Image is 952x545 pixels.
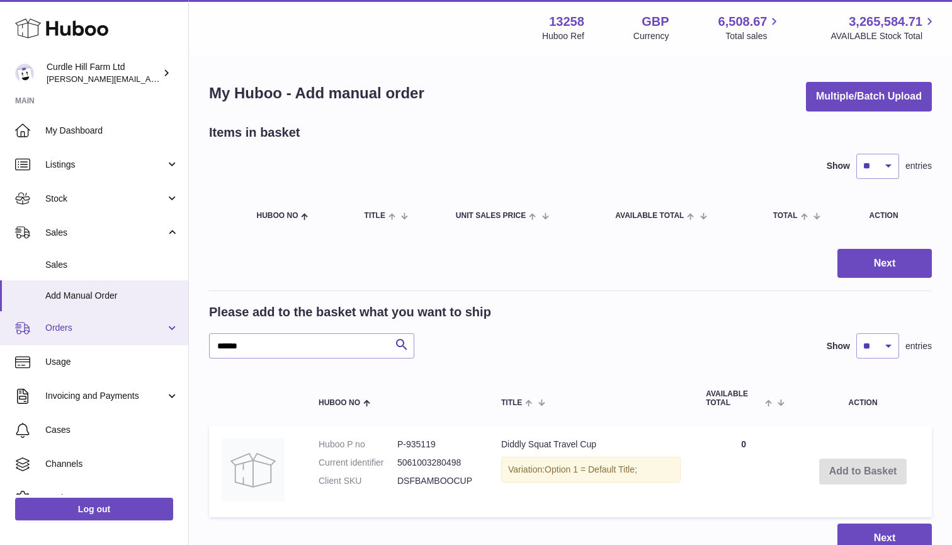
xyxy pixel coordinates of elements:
[222,439,285,502] img: Diddly Squat Travel Cup
[870,212,919,220] div: Action
[45,193,166,205] span: Stock
[545,464,637,474] span: Option 1 = Default Title;
[830,13,937,42] a: 3,265,584.71 AVAILABLE Stock Total
[827,340,850,352] label: Show
[718,13,782,42] a: 6,508.67 Total sales
[45,159,166,171] span: Listings
[45,259,179,271] span: Sales
[501,399,522,407] span: Title
[209,83,424,103] h1: My Huboo - Add manual order
[45,356,179,368] span: Usage
[633,30,669,42] div: Currency
[209,124,300,141] h2: Items in basket
[45,322,166,334] span: Orders
[542,30,584,42] div: Huboo Ref
[45,125,179,137] span: My Dashboard
[905,160,932,172] span: entries
[45,458,179,470] span: Channels
[827,160,850,172] label: Show
[397,439,476,450] dd: P-935119
[45,390,166,402] span: Invoicing and Payments
[45,492,179,504] span: Settings
[837,249,932,278] button: Next
[806,82,932,112] button: Multiple/Batch Upload
[209,304,491,321] h2: Please add to the basket what you want to ship
[489,426,693,517] td: Diddly Squat Travel Cup
[319,457,397,469] dt: Current identifier
[849,13,922,30] span: 3,265,584.71
[830,30,937,42] span: AVAILABLE Stock Total
[47,74,252,84] span: [PERSON_NAME][EMAIL_ADDRESS][DOMAIN_NAME]
[706,390,762,406] span: AVAILABLE Total
[773,212,798,220] span: Total
[15,498,173,520] a: Log out
[718,13,768,30] span: 6,508.67
[549,13,584,30] strong: 13258
[456,212,526,220] span: Unit Sales Price
[45,424,179,436] span: Cases
[319,475,397,487] dt: Client SKU
[642,13,669,30] strong: GBP
[794,377,932,419] th: Action
[397,475,476,487] dd: DSFBAMBOOCUP
[397,457,476,469] dd: 5061003280498
[365,212,385,220] span: Title
[47,61,160,85] div: Curdle Hill Farm Ltd
[615,212,684,220] span: AVAILABLE Total
[693,426,794,517] td: 0
[725,30,781,42] span: Total sales
[501,457,681,483] div: Variation:
[319,439,397,450] dt: Huboo P no
[45,290,179,302] span: Add Manual Order
[256,212,298,220] span: Huboo no
[15,64,34,83] img: miranda@diddlysquatfarmshop.com
[319,399,360,407] span: Huboo no
[905,340,932,352] span: entries
[45,227,166,239] span: Sales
